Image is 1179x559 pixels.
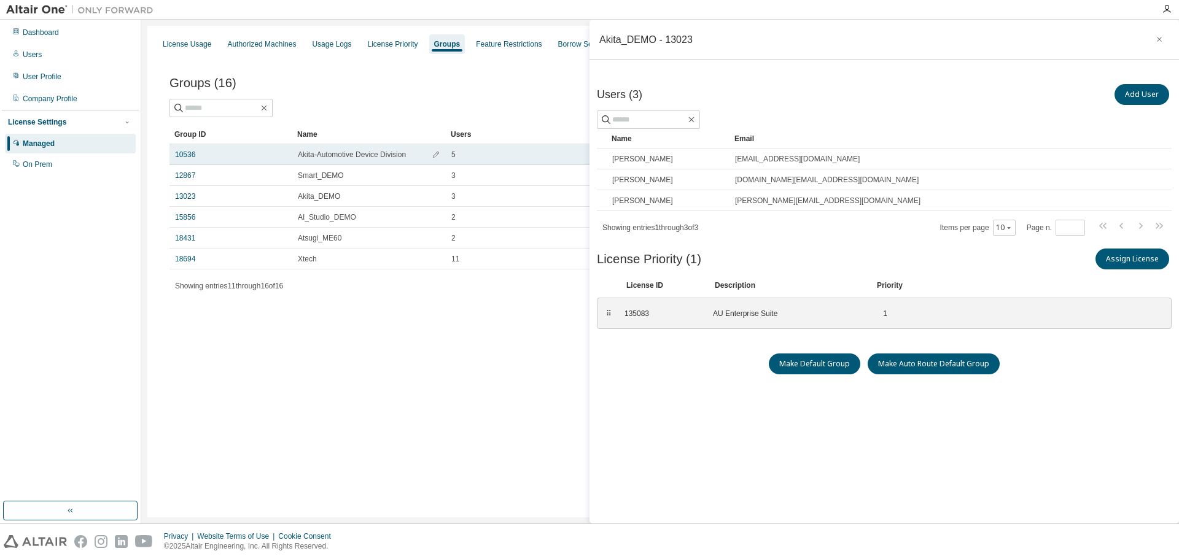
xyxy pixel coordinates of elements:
[1115,84,1169,105] button: Add User
[175,212,195,222] a: 15856
[175,150,195,160] a: 10536
[734,129,1141,148] div: Email
[23,94,77,104] div: Company Profile
[175,191,195,201] a: 13023
[605,309,612,318] div: ⠿
[612,196,673,206] span: [PERSON_NAME]
[451,191,456,201] span: 3
[597,88,642,101] span: Users (3)
[164,541,338,552] p: © 2025 Altair Engineering, Inc. All Rights Reserved.
[625,309,698,318] div: 135083
[175,171,195,180] a: 12867
[163,39,211,49] div: License Usage
[1027,220,1085,236] span: Page n.
[74,535,87,548] img: facebook.svg
[23,160,52,169] div: On Prem
[6,4,160,16] img: Altair One
[875,309,887,318] div: 1
[940,220,1016,236] span: Items per page
[715,280,862,290] div: Description
[451,150,456,160] span: 5
[368,39,418,49] div: License Priority
[4,535,67,548] img: altair_logo.svg
[23,50,42,60] div: Users
[298,150,406,160] span: Akita-Automotive Device Division
[297,125,441,144] div: Name
[558,39,610,49] div: Borrow Settings
[599,34,693,44] div: Akita_DEMO - 13023
[23,139,55,148] div: Managed
[877,280,903,290] div: Priority
[1095,249,1169,269] button: Assign License
[298,171,344,180] span: Smart_DEMO
[735,154,860,164] span: [EMAIL_ADDRESS][DOMAIN_NAME]
[115,535,128,548] img: linkedin.svg
[197,531,278,541] div: Website Terms of Use
[8,117,66,127] div: License Settings
[298,191,340,201] span: Akita_DEMO
[298,233,341,243] span: Atsugi_ME60
[175,233,195,243] a: 18431
[135,535,153,548] img: youtube.svg
[735,196,920,206] span: [PERSON_NAME][EMAIL_ADDRESS][DOMAIN_NAME]
[451,233,456,243] span: 2
[278,531,338,541] div: Cookie Consent
[175,282,283,290] span: Showing entries 11 through 16 of 16
[23,72,61,82] div: User Profile
[735,175,919,185] span: [DOMAIN_NAME][EMAIL_ADDRESS][DOMAIN_NAME]
[602,223,698,232] span: Showing entries 1 through 3 of 3
[451,171,456,180] span: 3
[23,28,59,37] div: Dashboard
[451,212,456,222] span: 2
[451,125,1116,144] div: Users
[868,353,1000,374] button: Make Auto Route Default Group
[95,535,107,548] img: instagram.svg
[298,212,356,222] span: AI_Studio_DEMO
[175,254,195,264] a: 18694
[227,39,296,49] div: Authorized Machines
[597,252,701,266] span: License Priority (1)
[769,353,860,374] button: Make Default Group
[164,531,197,541] div: Privacy
[476,39,542,49] div: Feature Restrictions
[626,280,700,290] div: License ID
[298,254,317,264] span: Xtech
[169,76,236,90] span: Groups (16)
[713,309,860,318] div: AU Enterprise Suite
[434,39,461,49] div: Groups
[612,175,673,185] span: [PERSON_NAME]
[612,129,725,148] div: Name
[612,154,673,164] span: [PERSON_NAME]
[451,254,459,264] span: 11
[312,39,351,49] div: Usage Logs
[996,223,1013,233] button: 10
[174,125,287,144] div: Group ID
